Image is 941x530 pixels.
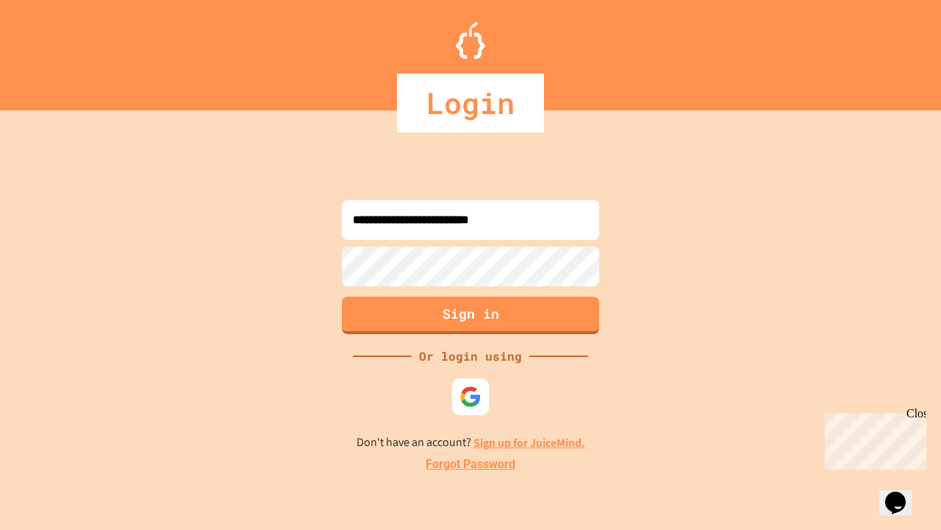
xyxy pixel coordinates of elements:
img: google-icon.svg [459,386,482,408]
button: Sign in [342,297,599,334]
p: Don't have an account? [357,434,585,452]
a: Sign up for JuiceMind. [473,435,585,451]
a: Forgot Password [426,456,515,473]
div: Login [397,74,544,132]
img: Logo.svg [456,22,485,59]
div: Chat with us now!Close [6,6,101,93]
iframe: chat widget [879,471,926,515]
div: Or login using [412,347,529,365]
iframe: chat widget [819,407,926,470]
